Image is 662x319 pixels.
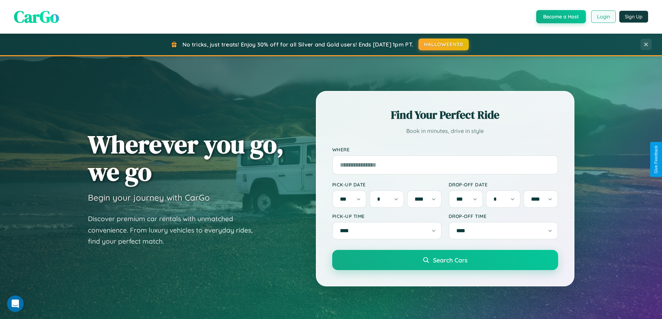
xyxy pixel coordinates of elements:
[332,146,558,152] label: Where
[332,182,442,187] label: Pick-up Date
[591,10,616,23] button: Login
[418,39,469,50] button: HALLOWEEN30
[332,107,558,123] h2: Find Your Perfect Ride
[619,11,648,23] button: Sign Up
[449,182,558,187] label: Drop-off Date
[88,131,284,185] h1: Wherever you go, we go
[654,145,659,174] div: Give Feedback
[332,250,558,270] button: Search Cars
[14,5,59,28] span: CarGo
[536,10,586,23] button: Become a Host
[88,192,210,203] h3: Begin your journey with CarGo
[182,41,413,48] span: No tricks, just treats! Enjoy 30% off for all Silver and Gold users! Ends [DATE] 1pm PT.
[88,213,262,247] p: Discover premium car rentals with unmatched convenience. From luxury vehicles to everyday rides, ...
[7,295,24,312] iframe: Intercom live chat
[449,213,558,219] label: Drop-off Time
[332,126,558,136] p: Book in minutes, drive in style
[433,256,467,264] span: Search Cars
[332,213,442,219] label: Pick-up Time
